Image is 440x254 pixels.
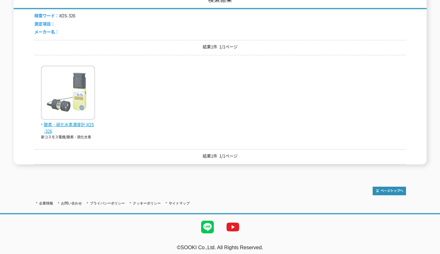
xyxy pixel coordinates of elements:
a: クッキーポリシー [133,201,161,205]
a: お問い合わせ [61,201,82,205]
img: トップページへ [373,187,406,195]
span: 検索ワード： [34,12,59,18]
span: 測定項目： [34,21,55,27]
img: LINE [195,214,220,240]
p: 新コスモス電機/酸素・硫化水素 [41,135,95,140]
a: 酸素・硫化水素濃度計 XOS-326 [41,115,95,134]
p: 結果1件 1/1ページ [34,43,406,50]
p: 結果1件 1/1ページ [34,153,406,159]
a: 企業情報 [39,201,53,205]
li: XOS-326 [34,12,75,19]
span: 酸素・硫化水素濃度計 XOS-326 [41,121,95,135]
span: メーカー名： [34,29,59,35]
img: XOS-326 [41,66,95,121]
a: プライバシーポリシー [90,201,125,205]
a: サイトマップ [169,201,190,205]
img: YouTube [220,214,246,240]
